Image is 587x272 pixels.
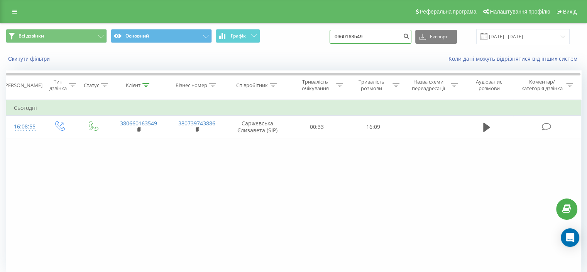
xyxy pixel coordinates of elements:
a: 380660163549 [120,120,157,127]
input: Пошук за номером [330,30,411,44]
div: Тривалість очікування [296,79,335,92]
div: [PERSON_NAME] [3,82,42,89]
a: 380739743886 [178,120,215,127]
div: Клієнт [126,82,140,89]
div: Співробітник [236,82,268,89]
td: 00:33 [289,116,345,138]
div: 16:08:55 [14,119,34,134]
button: Графік [216,29,260,43]
div: Бізнес номер [176,82,207,89]
td: Сьогодні [6,100,581,116]
div: Open Intercom Messenger [561,228,579,247]
div: Тип дзвінка [49,79,67,92]
button: Скинути фільтри [6,55,54,62]
span: Вихід [563,9,577,15]
td: 16:09 [345,116,401,138]
td: Саржевська Єлизавета (SIP) [226,116,289,138]
a: Коли дані можуть відрізнятися вiд інших систем [448,55,581,62]
button: Всі дзвінки [6,29,107,43]
button: Експорт [415,30,457,44]
div: Назва схеми переадресації [408,79,449,92]
span: Налаштування профілю [490,9,550,15]
div: Аудіозапис розмови [467,79,512,92]
span: Реферальна програма [420,9,477,15]
span: Графік [231,33,246,39]
button: Основний [111,29,212,43]
span: Всі дзвінки [19,33,44,39]
div: Статус [84,82,99,89]
div: Коментар/категорія дзвінка [519,79,564,92]
div: Тривалість розмови [352,79,391,92]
